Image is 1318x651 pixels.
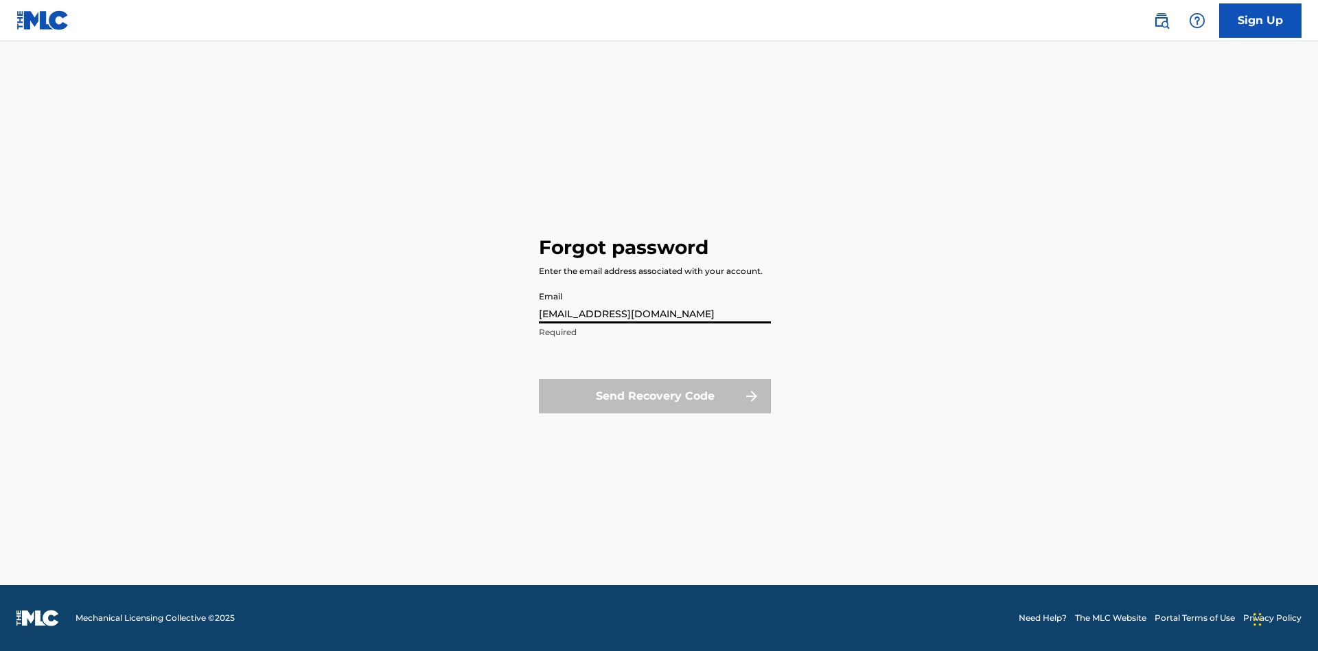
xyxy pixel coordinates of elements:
[1249,585,1318,651] iframe: Chat Widget
[1153,12,1170,29] img: search
[539,326,771,339] p: Required
[1253,599,1262,640] div: Drag
[16,10,69,30] img: MLC Logo
[539,265,763,277] div: Enter the email address associated with your account.
[1155,612,1235,624] a: Portal Terms of Use
[1019,612,1067,624] a: Need Help?
[76,612,235,624] span: Mechanical Licensing Collective © 2025
[1189,12,1205,29] img: help
[1219,3,1302,38] a: Sign Up
[1243,612,1302,624] a: Privacy Policy
[16,610,59,626] img: logo
[1148,7,1175,34] a: Public Search
[539,236,708,260] h3: Forgot password
[1075,612,1146,624] a: The MLC Website
[1183,7,1211,34] div: Help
